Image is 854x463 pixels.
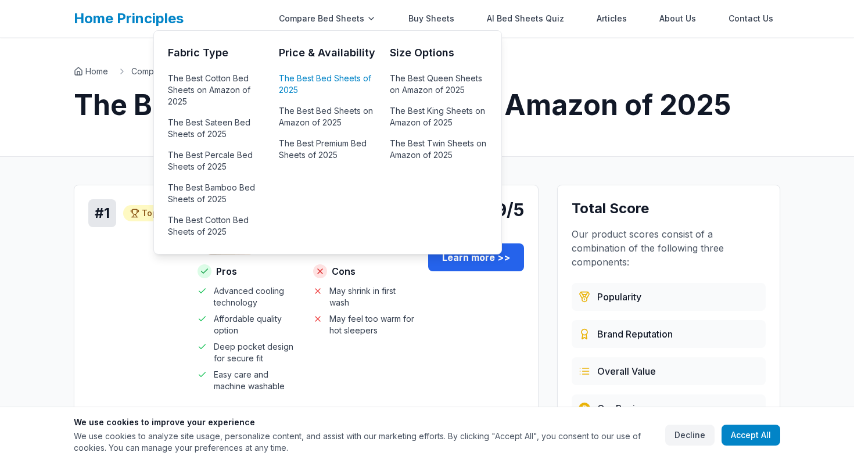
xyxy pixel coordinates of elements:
[74,430,656,454] p: We use cookies to analyze site usage, personalize content, and assist with our marketing efforts....
[74,10,184,27] a: Home Principles
[480,7,571,30] a: AI Bed Sheets Quiz
[74,66,108,77] a: Home
[168,180,265,207] a: The Best Bamboo Bed Sheets of 2025
[279,45,376,61] h3: Price & Availability
[572,199,766,218] h3: Total Score
[597,401,648,415] span: Our Review
[590,7,634,30] a: Articles
[722,7,780,30] a: Contact Us
[572,394,766,422] div: Our team's hands-on testing and evaluation process
[279,103,376,131] a: The Best Bed Sheets on Amazon of 2025
[390,70,487,98] a: The Best Queen Sheets on Amazon of 2025
[572,320,766,348] div: Evaluated from brand history, quality standards, and market presence
[168,147,265,175] a: The Best Percale Bed Sheets of 2025
[597,364,656,378] span: Overall Value
[665,425,715,446] button: Decline
[390,103,487,131] a: The Best King Sheets on Amazon of 2025
[390,45,487,61] h3: Size Options
[652,7,703,30] a: About Us
[168,45,265,61] h3: Fabric Type
[74,417,656,428] h3: We use cookies to improve your experience
[582,404,587,413] span: R
[168,70,265,110] a: The Best Cotton Bed Sheets on Amazon of 2025
[88,199,116,227] div: # 1
[279,135,376,163] a: The Best Premium Bed Sheets of 2025
[168,212,265,240] a: The Best Cotton Bed Sheets of 2025
[131,66,214,77] a: Compare Bed Sheets
[198,406,414,418] h4: Why we like it:
[198,264,299,278] h4: Pros
[572,227,766,269] p: Our product scores consist of a combination of the following three components:
[597,327,673,341] span: Brand Reputation
[329,285,415,308] span: May shrink in first wash
[74,91,780,119] h1: The Best Cotton Bed Sheets on Amazon of 2025
[74,66,780,77] nav: Breadcrumb
[390,135,487,163] a: The Best Twin Sheets on Amazon of 2025
[313,264,415,278] h4: Cons
[401,7,461,30] a: Buy Sheets
[272,7,383,30] div: Compare Bed Sheets
[428,243,524,271] a: Learn more >>
[329,313,415,336] span: May feel too warm for hot sleepers
[214,341,299,364] span: Deep pocket design for secure fit
[168,114,265,142] a: The Best Sateen Bed Sheets of 2025
[142,207,177,219] span: Top Pick
[214,369,299,392] span: Easy care and machine washable
[279,70,376,98] a: The Best Bed Sheets of 2025
[722,425,780,446] button: Accept All
[572,357,766,385] div: Combines price, quality, durability, and customer satisfaction
[572,283,766,311] div: Based on customer reviews, ratings, and sales data
[214,313,299,336] span: Affordable quality option
[597,290,641,304] span: Popularity
[214,285,299,308] span: Advanced cooling technology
